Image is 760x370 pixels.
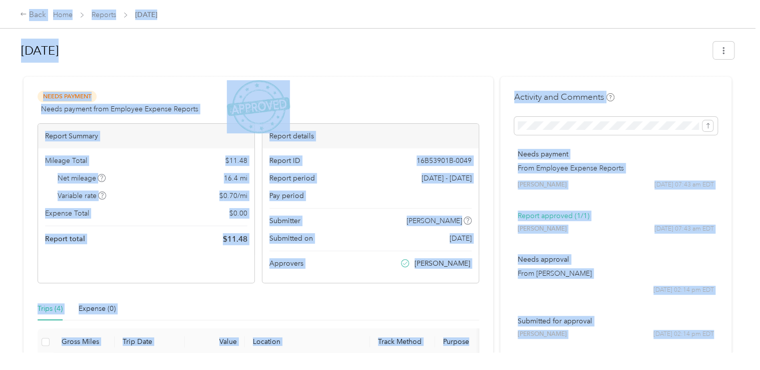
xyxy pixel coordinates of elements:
span: [PERSON_NAME] [415,258,470,269]
span: Needs Payment [38,91,97,102]
span: [DATE] 07:43 am EDT [654,180,714,190]
span: [DATE] 02:14 pm EDT [653,330,714,339]
span: [DATE] [450,233,472,244]
span: 16B53901B-0049 [417,155,472,166]
div: Trips (4) [38,303,63,314]
h1: Oct 2025 [21,39,706,63]
p: From [PERSON_NAME] [518,268,714,279]
span: [PERSON_NAME] [518,225,567,234]
p: Needs payment [518,149,714,159]
span: [DATE] 02:14 pm EDT [653,286,714,295]
span: Report period [269,173,315,183]
span: [DATE] - [DATE] [422,173,472,183]
span: [PERSON_NAME] [407,216,462,226]
div: Report Summary [38,124,254,148]
span: $ 0.00 [229,208,247,219]
p: Report approved (1/1) [518,211,714,221]
span: Mileage Total [45,155,87,166]
th: Trip Date [115,328,185,356]
span: $ 11.48 [225,155,247,166]
span: [PERSON_NAME] [518,180,567,190]
span: Submitter [269,216,300,226]
th: Location [245,328,370,356]
div: Back [20,9,46,21]
span: Report total [45,234,85,244]
span: Report ID [269,155,300,166]
span: Submitted on [269,233,313,244]
th: Value [185,328,245,356]
span: Pay period [269,191,304,201]
img: ApprovedStamp [227,80,290,134]
a: Home [53,11,73,19]
p: From Employee Expense Reports [518,163,714,173]
span: Net mileage [58,173,106,183]
span: [PERSON_NAME] [518,330,567,339]
p: Needs approval [518,254,714,265]
span: $ 11.48 [223,233,247,245]
th: Track Method [370,328,435,356]
span: Expense Total [45,208,89,219]
div: Expense (0) [79,303,116,314]
div: Report details [262,124,479,148]
span: Approvers [269,258,303,269]
span: Variable rate [58,191,107,201]
iframe: Everlance-gr Chat Button Frame [704,314,760,370]
a: Reports [92,11,116,19]
p: Submitted for approval [518,316,714,326]
span: 16.4 mi [224,173,247,183]
h4: Activity and Comments [514,91,614,103]
span: [DATE] 07:43 am EDT [654,225,714,234]
th: Purpose [435,328,510,356]
span: [DATE] [135,10,157,20]
span: $ 0.70 / mi [219,191,247,201]
th: Gross Miles [54,328,115,356]
span: Needs payment from Employee Expense Reports [41,104,198,114]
